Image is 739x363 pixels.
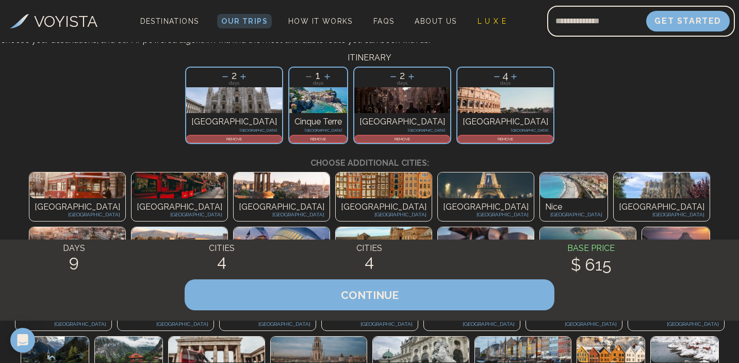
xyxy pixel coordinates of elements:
[29,172,125,198] img: Photo of undefined
[123,320,208,328] p: [GEOGRAPHIC_DATA]
[35,211,120,218] p: [GEOGRAPHIC_DATA]
[232,69,237,82] span: 2
[463,128,548,132] p: [GEOGRAPHIC_DATA]
[271,337,367,362] img: Photo of undefined
[221,17,268,25] span: Our Trips
[191,128,277,132] p: [GEOGRAPHIC_DATA]
[457,81,553,86] p: days
[288,17,353,25] span: How It Works
[191,116,277,128] p: [GEOGRAPHIC_DATA]
[225,320,310,328] p: [GEOGRAPHIC_DATA]
[284,14,357,28] a: How It Works
[289,81,347,86] p: days
[136,13,203,43] span: Destinations
[646,11,730,31] button: Get Started
[463,116,548,128] p: [GEOGRAPHIC_DATA]
[185,291,554,301] a: CONTINUE
[540,227,636,253] img: Photo of undefined
[444,242,739,255] h4: BASE PRICE
[359,128,445,132] p: [GEOGRAPHIC_DATA]
[294,128,342,132] p: [GEOGRAPHIC_DATA]
[10,14,29,28] img: Voyista Logo
[415,17,456,25] span: About Us
[234,172,330,198] img: Photo of undefined
[547,9,646,34] input: Email address
[502,69,508,82] span: 4
[234,227,330,253] img: Photo of undefined
[341,211,426,218] p: [GEOGRAPHIC_DATA]
[473,14,511,28] a: L U X E
[444,256,739,274] h2: $ 615
[132,172,227,198] img: Photo of undefined
[186,81,282,86] p: days
[633,320,719,328] p: [GEOGRAPHIC_DATA]
[137,201,222,213] p: [GEOGRAPHIC_DATA]
[289,87,347,113] img: Photo of cinque-terre
[137,211,222,218] p: [GEOGRAPHIC_DATA]
[475,337,571,362] img: Photo of undefined
[619,211,704,218] p: [GEOGRAPHIC_DATA]
[410,14,461,28] a: About Us
[545,201,602,213] p: Nice
[148,242,296,255] h4: CITIES
[336,227,432,253] img: Photo of undefined
[132,227,227,253] img: Photo of undefined
[373,337,469,362] img: Photo of undefined
[373,17,395,25] span: FAQs
[642,227,710,253] img: Photo of undefined
[187,136,281,142] p: REMOVE
[169,337,265,362] img: Photo of undefined
[295,252,444,271] h2: 4
[295,242,444,255] h4: CITIES
[438,172,534,198] img: Photo of undefined
[341,201,426,213] p: [GEOGRAPHIC_DATA]
[336,172,432,198] img: Photo of undefined
[21,320,106,328] p: [GEOGRAPHIC_DATA]
[651,337,718,362] img: Photo of undefined
[443,211,529,218] p: [GEOGRAPHIC_DATA]
[341,289,399,302] span: CONTINUE
[443,201,529,213] p: [GEOGRAPHIC_DATA]
[369,14,399,28] a: FAQs
[540,172,607,198] img: Photo of undefined
[95,337,162,362] img: Photo of undefined
[34,10,97,33] h3: VOYISTA
[458,136,552,142] p: REMOVE
[148,252,296,271] h2: 4
[478,17,507,25] span: L U X E
[438,227,534,253] img: Photo of undefined
[531,320,617,328] p: [GEOGRAPHIC_DATA]
[186,87,282,113] img: Photo of milan
[21,337,89,362] img: Photo of undefined
[355,136,449,142] p: REMOVE
[185,279,554,310] button: CONTINUE
[359,116,445,128] p: [GEOGRAPHIC_DATA]
[545,211,602,218] p: [GEOGRAPHIC_DATA]
[217,14,272,28] a: Our Trips
[354,81,450,86] p: days
[294,116,342,128] p: Cinque Terre
[290,136,346,142] p: REMOVE
[29,227,125,253] img: Photo of undefined
[327,320,413,328] p: [GEOGRAPHIC_DATA]
[239,201,324,213] p: [GEOGRAPHIC_DATA]
[35,201,120,213] p: [GEOGRAPHIC_DATA]
[614,172,710,198] img: Photo of undefined
[10,328,35,353] div: Open Intercom Messenger
[316,69,320,82] span: 1
[457,87,553,113] img: Photo of rome
[429,320,515,328] p: [GEOGRAPHIC_DATA]
[619,201,704,213] p: [GEOGRAPHIC_DATA]
[354,87,450,113] img: Photo of naples
[10,10,97,33] a: VOYISTA
[400,69,405,82] span: 2
[577,337,645,362] img: Photo of undefined
[239,211,324,218] p: [GEOGRAPHIC_DATA]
